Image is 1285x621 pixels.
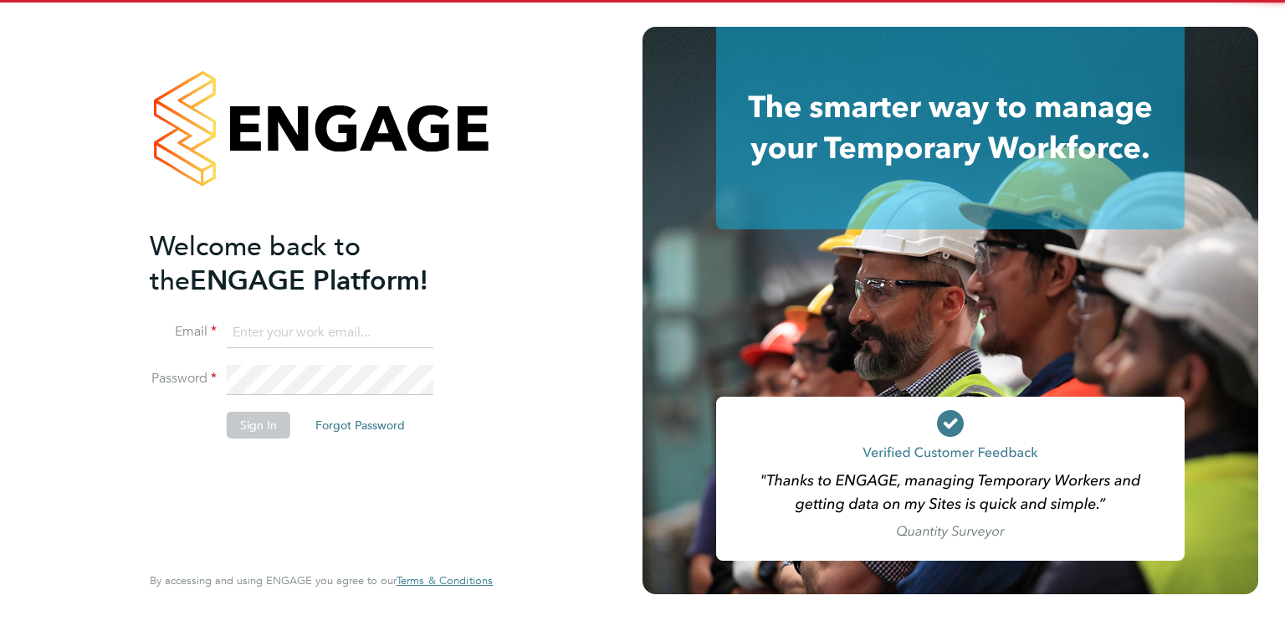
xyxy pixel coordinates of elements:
h2: ENGAGE Platform! [150,229,476,298]
span: Terms & Conditions [397,573,493,588]
span: By accessing and using ENGAGE you agree to our [150,573,493,588]
input: Enter your work email... [227,318,433,348]
button: Sign In [227,412,290,439]
span: Welcome back to the [150,230,361,297]
label: Password [150,370,217,387]
button: Forgot Password [302,412,418,439]
label: Email [150,323,217,341]
a: Terms & Conditions [397,574,493,588]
